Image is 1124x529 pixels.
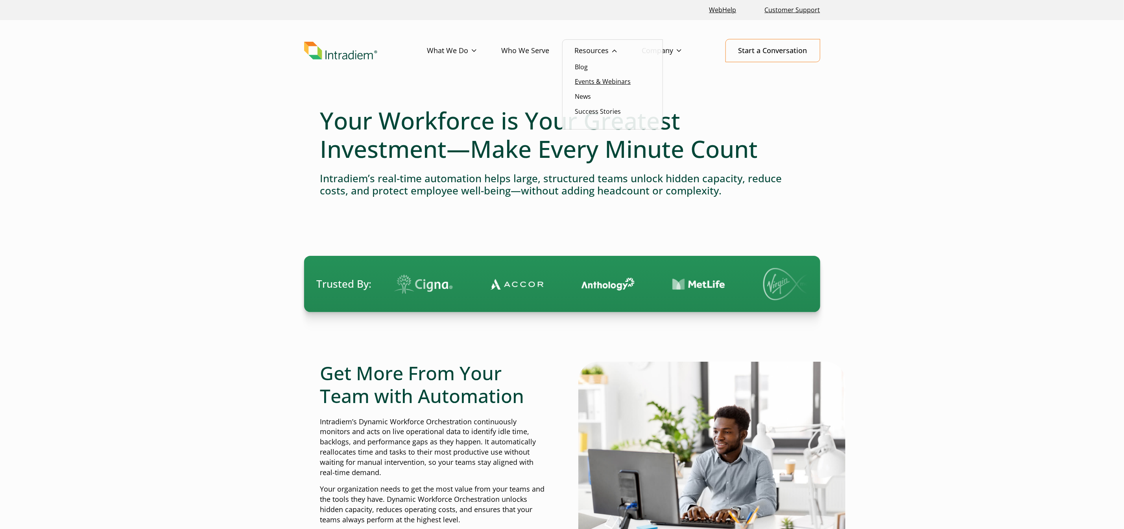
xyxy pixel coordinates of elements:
[762,2,823,18] a: Customer Support
[706,2,740,18] a: Link opens in a new window
[575,107,621,116] a: Success Stories
[642,39,707,62] a: Company
[440,268,495,300] img: Virgin Media logo.
[610,276,673,292] img: Centrica logo.
[304,42,427,60] a: Link to homepage of Intradiem
[320,417,546,478] p: Intradiem’s Dynamic Workforce Orchestration continuously monitors and acts on live operational da...
[502,39,575,62] a: Who We Serve
[317,277,372,291] span: Trusted By:
[320,362,546,407] h2: Get More From Your Team with Automation
[320,484,546,525] p: Your organization needs to get the most value from your teams and the tools they have. Dynamic Wo...
[575,77,631,86] a: Events & Webinars
[304,42,377,60] img: Intradiem
[320,172,804,197] h4: Intradiem’s real-time automation helps large, structured teams unlock hidden capacity, reduce cos...
[575,63,588,71] a: Blog
[575,92,591,101] a: News
[575,39,642,62] a: Resources
[320,106,804,163] h1: Your Workforce is Your Greatest Investment—Make Every Minute Count
[725,39,820,62] a: Start a Conversation
[349,278,402,290] img: Contact Center Automation MetLife Logo
[427,39,502,62] a: What We Do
